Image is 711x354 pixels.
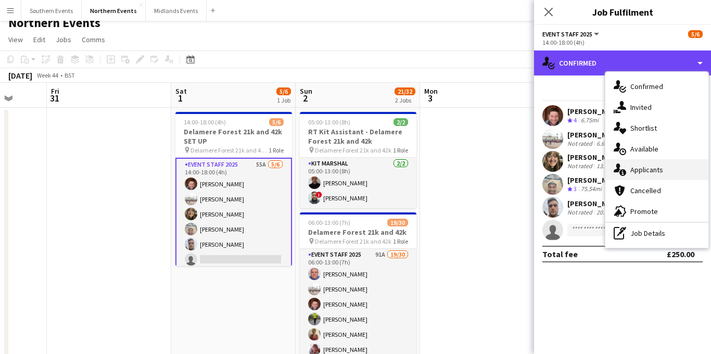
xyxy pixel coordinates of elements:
app-job-card: 05:00-13:00 (8h)2/2RT Kit Assistant - Delamere Forest 21k and 42k Delamere Forest 21k and 42k1 Ro... [300,112,416,208]
span: Event Staff 2025 [542,30,592,38]
span: 3 [574,185,577,193]
span: 19/30 [387,219,408,226]
span: Edit [33,35,45,44]
span: 14:00-18:00 (4h) [184,118,226,126]
span: 06:00-13:00 (7h) [308,219,350,226]
div: 14:00-18:00 (4h) [542,39,703,46]
span: ! [316,192,322,198]
span: Week 44 [34,71,60,79]
div: [PERSON_NAME] [567,107,623,116]
span: Delamere Forest 21k and 42k SET UP [191,146,269,154]
div: £250.00 [667,249,694,259]
span: 4 [574,116,577,124]
app-job-card: 14:00-18:00 (4h)5/6Delamere Forest 21k and 42k SET UP Delamere Forest 21k and 42k SET UP1 RoleEve... [175,112,292,266]
span: Delamere Forest 21k and 42k [315,146,391,154]
a: Jobs [52,33,75,46]
span: 1 Role [393,146,408,154]
h1: Northern Events [8,15,100,31]
a: Edit [29,33,49,46]
app-card-role: Kit Marshal2/205:00-13:00 (8h)[PERSON_NAME]![PERSON_NAME] [300,158,416,208]
button: Midlands Events [146,1,207,21]
span: View [8,35,23,44]
button: Event Staff 2025 [542,30,601,38]
span: Sat [175,86,187,96]
span: Promote [630,207,658,216]
div: Confirmed [534,50,711,75]
span: 5/6 [269,118,284,126]
div: 75.54mi [579,185,604,194]
span: Applicants [630,165,663,174]
span: Shortlist [630,123,657,133]
span: Cancelled [630,186,661,195]
span: 3 [423,92,438,104]
span: Fri [51,86,59,96]
span: 2/2 [393,118,408,126]
span: 5/6 [276,87,291,95]
span: Mon [424,86,438,96]
div: [PERSON_NAME] [567,175,623,185]
div: [PERSON_NAME] [567,199,623,208]
span: 31 [49,92,59,104]
span: Invited [630,103,652,112]
div: [PERSON_NAME] [567,130,623,140]
span: Confirmed [630,82,663,91]
button: Northern Events [82,1,146,21]
div: Not rated [567,140,594,147]
span: Jobs [56,35,71,44]
span: 1 [174,92,187,104]
div: 20.1mi [594,208,616,216]
h3: Delamere Forest 21k and 42k [300,227,416,237]
div: Job Details [605,223,708,244]
div: 6.69mi [594,140,616,147]
span: Sun [300,86,312,96]
div: [PERSON_NAME] [567,153,637,162]
div: 2 Jobs [395,96,415,104]
h3: Delamere Forest 21k and 42k SET UP [175,127,292,146]
span: Available [630,144,658,154]
h3: Job Fulfilment [534,5,711,19]
div: 1 Job [277,96,290,104]
div: [DATE] [8,70,32,81]
span: Comms [82,35,105,44]
app-card-role: Event Staff 202555A5/614:00-18:00 (4h)[PERSON_NAME][PERSON_NAME][PERSON_NAME][PERSON_NAME][PERSON... [175,158,292,271]
div: 13.01mi [594,162,619,170]
span: 21/32 [395,87,415,95]
div: 6.75mi [579,116,601,125]
span: 2 [298,92,312,104]
div: BST [65,71,75,79]
a: Comms [78,33,109,46]
span: 1 Role [269,146,284,154]
div: Not rated [567,208,594,216]
span: 05:00-13:00 (8h) [308,118,350,126]
span: 1 Role [393,237,408,245]
div: Not rated [567,162,594,170]
h3: RT Kit Assistant - Delamere Forest 21k and 42k [300,127,416,146]
span: 5/6 [688,30,703,38]
span: Delamere Forest 21k and 42k [315,237,391,245]
div: Total fee [542,249,578,259]
a: View [4,33,27,46]
button: Southern Events [21,1,82,21]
